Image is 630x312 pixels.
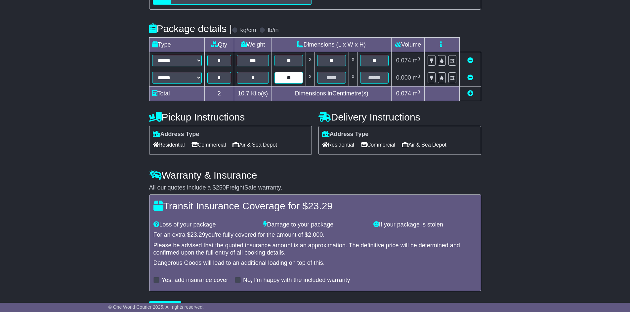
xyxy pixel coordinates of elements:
[370,221,480,228] div: If your package is stolen
[392,38,425,52] td: Volume
[216,184,226,191] span: 250
[402,140,446,150] span: Air & Sea Depot
[153,200,477,211] h4: Transit Insurance Coverage for $
[150,221,260,228] div: Loss of your package
[153,131,199,138] label: Address Type
[467,57,473,64] a: Remove this item
[149,87,204,101] td: Total
[260,221,370,228] div: Damage to your package
[149,184,481,191] div: All our quotes include a $ FreightSafe warranty.
[306,69,315,87] td: x
[413,57,420,64] span: m
[306,52,315,69] td: x
[413,74,420,81] span: m
[418,56,420,61] sup: 3
[396,74,411,81] span: 0.000
[204,38,234,52] td: Qty
[272,87,392,101] td: Dimensions in Centimetre(s)
[467,90,473,97] a: Add new item
[190,231,205,238] span: 23.29
[349,69,357,87] td: x
[418,74,420,79] sup: 3
[234,87,272,101] td: Kilo(s)
[238,90,249,97] span: 10.7
[204,87,234,101] td: 2
[191,140,226,150] span: Commercial
[108,304,204,310] span: © One World Courier 2025. All rights reserved.
[153,140,185,150] span: Residential
[162,277,228,284] label: Yes, add insurance cover
[149,170,481,181] h4: Warranty & Insurance
[322,140,354,150] span: Residential
[308,231,323,238] span: 2,000
[243,277,350,284] label: No, I'm happy with the included warranty
[318,112,481,122] h4: Delivery Instructions
[396,90,411,97] span: 0.074
[467,74,473,81] a: Remove this item
[322,131,369,138] label: Address Type
[153,242,477,256] div: Please be advised that the quoted insurance amount is an approximation. The definitive price will...
[418,89,420,94] sup: 3
[149,23,232,34] h4: Package details |
[153,231,477,239] div: For an extra $ you're fully covered for the amount of $ .
[149,38,204,52] td: Type
[272,38,392,52] td: Dimensions (L x W x H)
[308,200,333,211] span: 23.29
[149,112,312,122] h4: Pickup Instructions
[268,27,278,34] label: lb/in
[234,38,272,52] td: Weight
[413,90,420,97] span: m
[361,140,395,150] span: Commercial
[232,140,277,150] span: Air & Sea Depot
[240,27,256,34] label: kg/cm
[153,260,477,267] div: Dangerous Goods will lead to an additional loading on top of this.
[396,57,411,64] span: 0.074
[349,52,357,69] td: x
